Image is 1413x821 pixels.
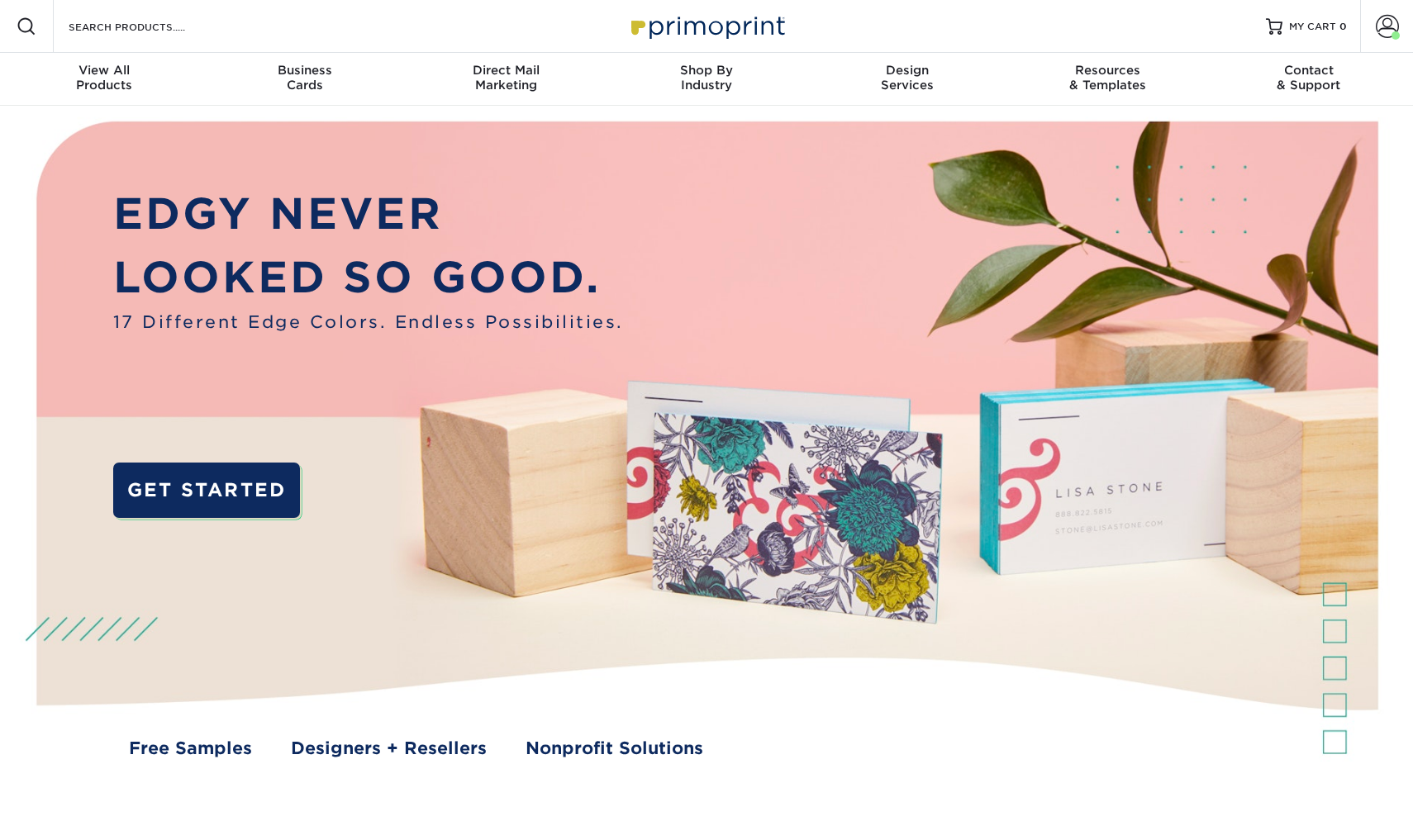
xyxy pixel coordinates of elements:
span: MY CART [1289,20,1336,34]
a: Free Samples [129,736,252,762]
span: Business [205,63,406,78]
a: DesignServices [806,53,1007,106]
span: Contact [1208,63,1409,78]
a: Resources& Templates [1007,53,1208,106]
div: Industry [607,63,807,93]
span: Shop By [607,63,807,78]
div: Cards [205,63,406,93]
div: & Templates [1007,63,1208,93]
span: 17 Different Edge Colors. Endless Possibilities. [113,310,624,335]
img: Primoprint [624,8,789,44]
a: Contact& Support [1208,53,1409,106]
input: SEARCH PRODUCTS..... [67,17,228,36]
div: Marketing [406,63,607,93]
span: Direct Mail [406,63,607,78]
span: View All [4,63,205,78]
p: LOOKED SO GOOD. [113,246,624,310]
span: Design [806,63,1007,78]
a: GET STARTED [113,463,301,519]
a: Designers + Resellers [291,736,487,762]
span: 0 [1339,21,1347,32]
a: View AllProducts [4,53,205,106]
span: Resources [1007,63,1208,78]
a: Direct MailMarketing [406,53,607,106]
div: Services [806,63,1007,93]
div: & Support [1208,63,1409,93]
a: Shop ByIndustry [607,53,807,106]
a: BusinessCards [205,53,406,106]
a: Nonprofit Solutions [526,736,703,762]
p: EDGY NEVER [113,183,624,246]
div: Products [4,63,205,93]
